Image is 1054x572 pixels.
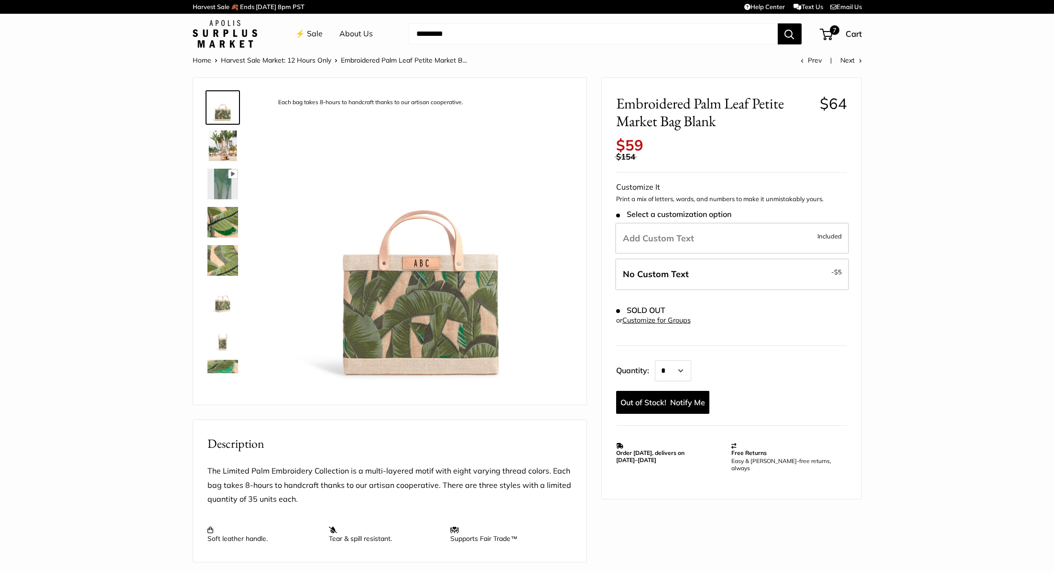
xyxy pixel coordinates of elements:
input: Search... [409,23,778,44]
a: Embroidered Palm Leaf Petite Market Bag Blank [206,320,240,354]
span: Cart [846,29,862,39]
div: Customize It [616,180,847,194]
img: description_Effortless style no matter where you are [207,245,238,276]
img: Apolis: Surplus Market [193,20,257,48]
button: Search [778,23,802,44]
a: description_Each bag takes 8-hours to handcraft thanks to our artisan cooperative. [206,90,240,125]
img: description_Multi-layered motif with eight varying thread colors [207,169,238,199]
span: 7 [829,25,839,35]
p: Supports Fair Trade™ [450,526,562,543]
img: description_Each bag takes 8-hours to handcraft thanks to our artisan cooperative. [207,92,238,123]
span: $154 [616,151,635,162]
img: description_A multi-layered motif with eight varying thread colors. [207,207,238,237]
span: Embroidered Palm Leaf Petite Market Bag Blank [616,95,813,130]
label: Add Custom Text [615,223,849,254]
a: Text Us [793,3,823,11]
a: Embroidered Palm Leaf Petite Market Bag Blank [206,358,240,392]
span: $5 [834,268,842,276]
img: description_Sometimes the details speak for themselves [207,283,238,314]
a: Notify Me [616,391,709,414]
a: Email Us [830,3,862,11]
h2: Description [207,434,572,453]
a: Customize for Groups [622,316,691,324]
label: Quantity: [616,357,655,381]
a: Help Center [744,3,785,11]
a: description_Sometimes the details speak for themselves [206,281,240,316]
div: or [616,314,691,327]
a: description_Multi-layered motif with eight varying thread colors [206,167,240,201]
span: $64 [820,94,847,113]
img: Embroidered Palm Leaf Petite Market Bag Blank [207,360,238,390]
a: Home [193,56,211,65]
img: Embroidered Palm Leaf Petite Market Bag Blank [207,130,238,161]
span: No Custom Text [623,269,689,280]
p: Print a mix of letters, words, and numbers to make it unmistakably yours. [616,194,847,204]
a: About Us [339,27,373,41]
span: Embroidered Palm Leaf Petite Market B... [341,56,467,65]
img: Embroidered Palm Leaf Petite Market Bag Blank [207,322,238,352]
strong: Free Returns [731,449,767,456]
img: description_Each bag takes 8-hours to handcraft thanks to our artisan cooperative. [270,92,572,395]
a: Prev [801,56,822,65]
span: $59 [616,136,643,154]
span: SOLD OUT [616,306,665,315]
p: Tear & spill resistant. [329,526,441,543]
span: - [831,266,842,278]
a: Embroidered Palm Leaf Petite Market Bag Blank [206,129,240,163]
p: The Limited Palm Embroidery Collection is a multi-layered motif with eight varying thread colors.... [207,464,572,507]
label: Leave Blank [615,259,849,290]
a: description_A multi-layered motif with eight varying thread colors. [206,205,240,239]
a: Next [840,56,862,65]
span: Included [817,230,842,242]
span: Select a customization option [616,210,731,219]
p: Soft leather handle. [207,526,319,543]
a: Harvest Sale Market: 12 Hours Only [221,56,331,65]
div: Each bag takes 8-hours to handcraft thanks to our artisan cooperative. [273,96,468,109]
a: ⚡️ Sale [295,27,323,41]
strong: Order [DATE], delivers on [DATE]–[DATE] [616,449,685,464]
a: description_Effortless style no matter where you are [206,243,240,278]
a: 7 Cart [821,26,862,42]
nav: Breadcrumb [193,54,467,66]
p: Easy & [PERSON_NAME]-free returns, always [731,457,842,472]
span: Add Custom Text [623,233,694,244]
